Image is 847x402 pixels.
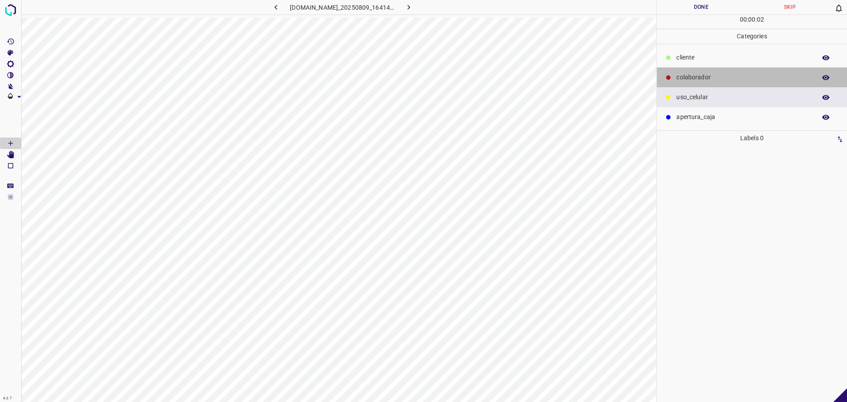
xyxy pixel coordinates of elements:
[1,395,14,402] div: 4.3.7
[657,48,847,67] div: ​​cliente
[740,15,764,29] div: : :
[290,2,394,15] h6: [DOMAIN_NAME]_20250809_164149_000002250.jpg
[660,131,844,145] p: Labels 0
[676,112,812,122] p: apertura_caja
[757,15,764,24] p: 02
[676,73,812,82] p: colaborador
[657,29,847,44] p: Categories
[748,15,755,24] p: 00
[676,53,812,62] p: ​​cliente
[657,67,847,87] div: colaborador
[3,2,19,18] img: logo
[676,93,812,102] p: uso_celular
[740,15,747,24] p: 00
[657,107,847,127] div: apertura_caja
[657,87,847,107] div: uso_celular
